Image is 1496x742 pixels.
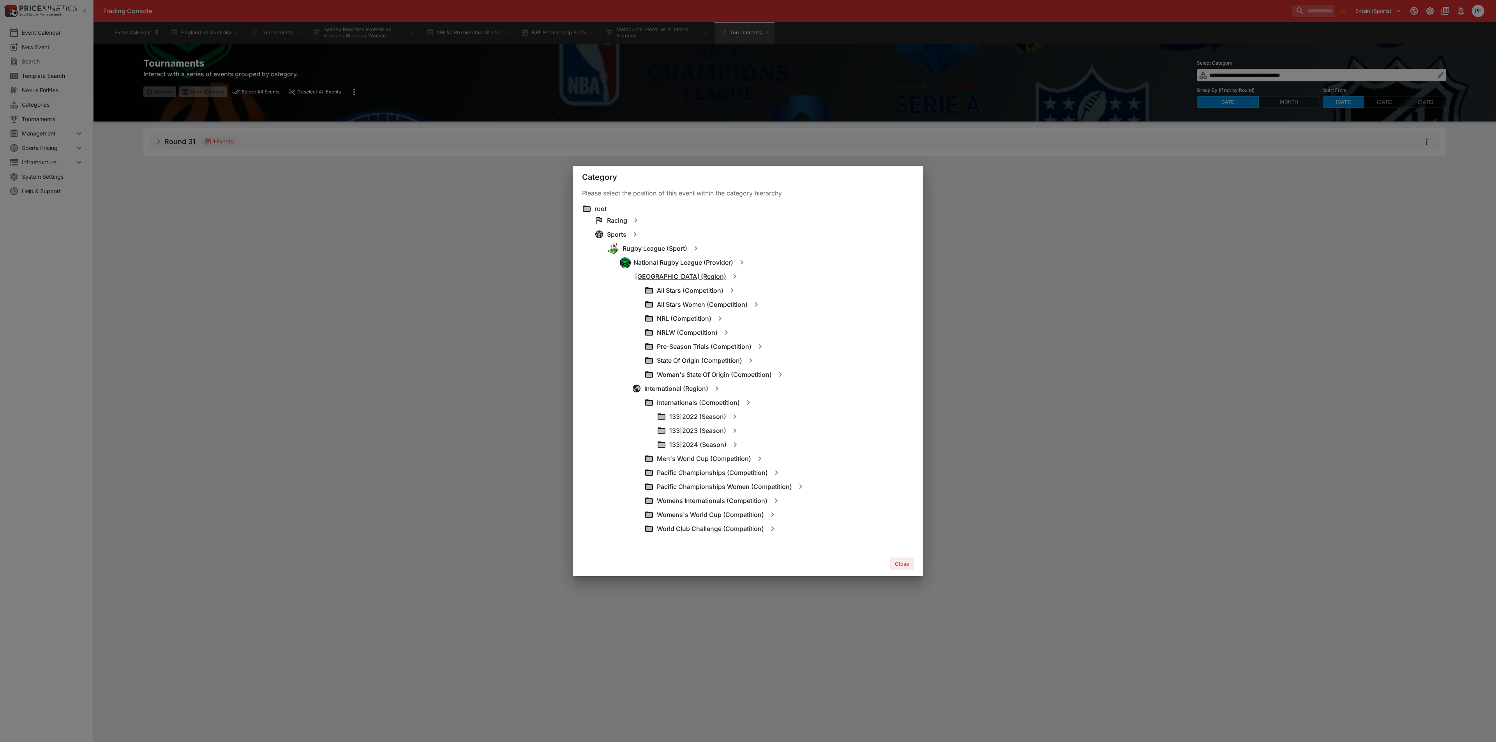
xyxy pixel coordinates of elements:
[595,205,607,213] h6: root
[657,329,718,337] h6: NRLW (Competition)
[582,188,914,198] p: Please select the position of this event within the category hierarchy
[635,273,726,281] h6: [GEOGRAPHIC_DATA] (Region)
[607,230,626,239] h6: Sports
[657,287,723,295] h6: All Stars (Competition)
[657,315,711,323] h6: NRL (Competition)
[607,242,619,255] img: rugby_league.png
[619,257,630,268] div: National Rugby League
[644,385,708,393] h6: International (Region)
[890,557,914,570] button: Close
[657,357,742,365] h6: State Of Origin (Competition)
[657,497,767,505] h6: Womens Internationals (Competition)
[657,371,772,379] h6: Woman's State Of Origin (Competition)
[657,343,752,351] h6: Pre-Season Trials (Competition)
[633,258,733,267] h6: National Rugby League (Provider)
[657,301,748,309] h6: All Stars Women (Competition)
[657,511,764,519] h6: Womens's World Cup (Competition)
[669,427,726,435] h6: 133|2023 (Season)
[657,455,751,463] h6: Men's World Cup (Competition)
[657,399,740,407] h6: Internationals (Competition)
[620,257,630,267] img: nrl.png
[607,216,627,225] h6: Racing
[573,166,923,188] div: Category
[623,244,687,253] h6: Rugby League (Sport)
[669,413,726,421] h6: 133|2022 (Season)
[657,525,764,533] h6: World Club Challenge (Competition)
[657,483,792,491] h6: Pacific Championships Women (Competition)
[657,469,768,477] h6: Pacific Championships (Competition)
[669,441,727,449] h6: 133|2024 (Season)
